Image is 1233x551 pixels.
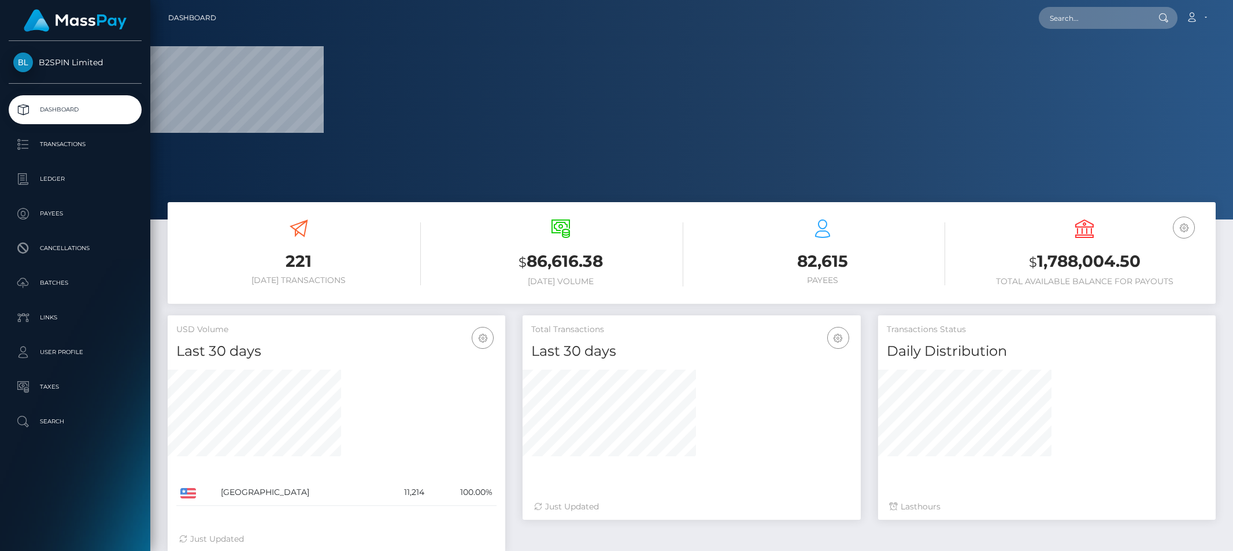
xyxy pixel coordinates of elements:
img: US.png [180,488,196,498]
h4: Last 30 days [531,341,851,362]
h3: 221 [176,250,421,273]
a: Payees [9,199,142,228]
img: MassPay Logo [24,9,127,32]
h5: Total Transactions [531,324,851,336]
h6: [DATE] Volume [438,277,683,286]
p: Dashboard [13,101,137,118]
small: $ [1029,254,1037,270]
div: Last hours [890,501,1204,513]
input: Search... [1039,7,1147,29]
p: Taxes [13,378,137,396]
a: Batches [9,269,142,297]
td: [GEOGRAPHIC_DATA] [217,479,380,506]
p: Payees [13,205,137,222]
h4: Last 30 days [176,341,497,362]
h5: USD Volume [176,324,497,336]
a: Search [9,407,142,436]
p: Transactions [13,136,137,153]
p: Cancellations [13,240,137,257]
span: B2SPIN Limited [9,57,142,68]
small: $ [519,254,527,270]
h6: Payees [701,275,945,285]
a: Links [9,303,142,332]
td: 100.00% [428,479,497,506]
p: User Profile [13,344,137,361]
a: User Profile [9,338,142,367]
div: Just Updated [534,501,849,513]
a: Dashboard [9,95,142,124]
h6: Total Available Balance for Payouts [962,277,1207,286]
h5: Transactions Status [887,324,1207,336]
h3: 86,616.38 [438,250,683,274]
p: Search [13,413,137,430]
div: Just Updated [179,533,494,545]
a: Cancellations [9,234,142,263]
p: Links [13,309,137,326]
img: B2SPIN Limited [13,53,33,72]
h4: Daily Distribution [887,341,1207,362]
a: Taxes [9,373,142,401]
a: Dashboard [168,6,216,30]
a: Ledger [9,165,142,193]
h3: 82,615 [701,250,945,273]
td: 11,214 [380,479,428,506]
h6: [DATE] Transactions [176,275,421,285]
h3: 1,788,004.50 [962,250,1207,274]
p: Ledger [13,170,137,188]
p: Batches [13,274,137,292]
a: Transactions [9,130,142,159]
